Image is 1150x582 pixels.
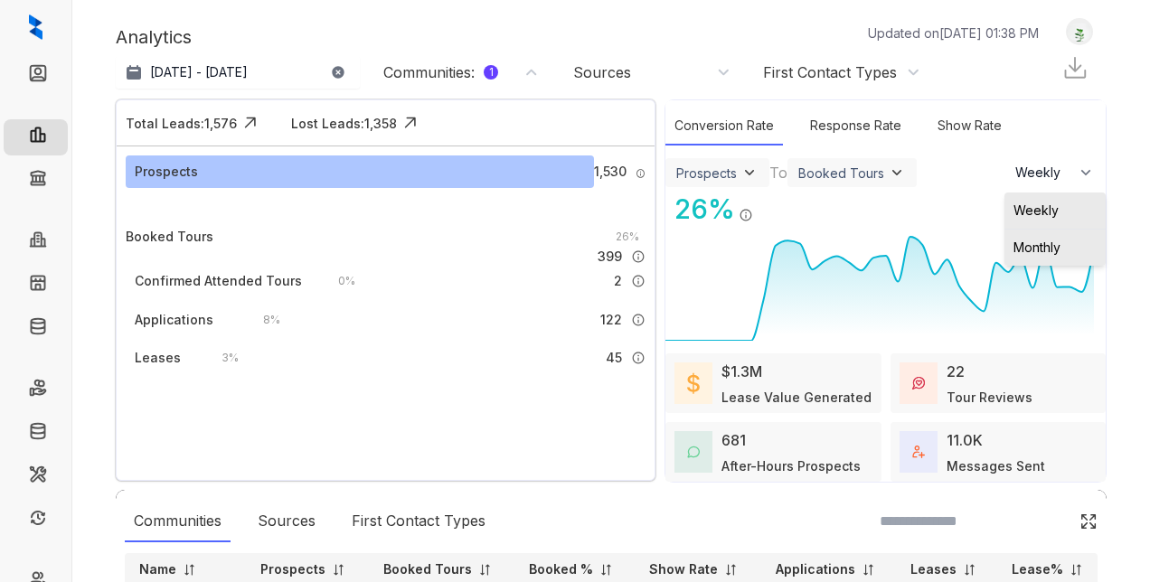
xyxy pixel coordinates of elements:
li: Leasing [4,119,68,155]
div: 8 % [245,310,280,330]
img: Download [1061,54,1089,81]
li: Knowledge [4,311,68,347]
div: Sources [249,501,325,542]
p: Prospects [260,560,325,578]
div: Conversion Rate [665,107,783,145]
li: Leads [4,58,68,94]
img: TotalFum [912,446,925,458]
img: logo [29,14,42,40]
div: Sources [573,62,631,82]
img: Info [636,168,646,179]
img: sorting [478,563,492,577]
p: Updated on [DATE] 01:38 PM [868,23,1039,42]
p: Leases [910,560,957,578]
img: Click Icon [397,109,424,136]
div: Tour Reviews [947,388,1032,407]
img: sorting [183,563,196,577]
div: Booked Tours [798,165,884,181]
div: 22 [947,361,965,382]
div: Leases [135,348,181,368]
li: Communities [4,224,68,260]
img: Info [631,313,646,327]
img: sorting [963,563,976,577]
div: 26 % [598,227,646,247]
img: ViewFilterArrow [888,164,906,182]
p: [DATE] - [DATE] [150,63,248,81]
li: Renewals [4,502,68,539]
div: Show Rate [928,107,1011,145]
img: Info [631,351,646,365]
div: First Contact Types [343,501,495,542]
img: Info [631,274,646,288]
img: Click Icon [753,192,780,219]
img: sorting [862,563,875,577]
li: Move Outs [4,416,68,452]
span: 122 [600,310,622,330]
li: Collections [4,163,68,199]
div: Applications [135,310,213,330]
div: Communities [125,501,231,542]
div: Lease Value Generated [721,388,872,407]
img: SearchIcon [1042,513,1057,529]
p: Booked Tours [383,560,472,578]
div: Confirmed Attended Tours [135,271,302,291]
p: Lease% [1012,560,1063,578]
div: $1.3M [721,361,762,382]
img: AfterHoursConversations [687,446,700,459]
span: 1,530 [594,162,627,182]
img: ViewFilterArrow [740,164,759,182]
div: Messages Sent [947,456,1045,475]
p: Applications [776,560,855,578]
div: 11.0K [947,429,983,451]
div: Response Rate [801,107,910,145]
span: 399 [598,247,622,267]
img: sorting [724,563,738,577]
div: Total Leads: 1,576 [126,114,237,133]
div: To [769,162,787,183]
span: 45 [606,348,622,368]
div: 1 [484,65,498,80]
span: 2 [614,271,622,291]
img: Click Icon [1079,512,1098,530]
ul: Weekly [1004,192,1106,266]
p: Booked % [529,560,593,578]
img: sorting [332,563,345,577]
p: Analytics [116,23,192,51]
img: UserAvatar [1067,23,1092,42]
div: First Contact Types [763,62,897,82]
span: Weekly [1015,164,1070,182]
img: Info [631,249,646,264]
div: Lost Leads: 1,358 [291,114,397,133]
p: Show Rate [649,560,718,578]
li: Rent Collections [4,372,68,408]
button: Weekly [1004,156,1106,189]
img: sorting [1070,563,1083,577]
div: After-Hours Prospects [721,456,861,475]
div: 681 [721,429,746,451]
img: TourReviews [912,377,925,390]
span: Weekly [1013,202,1059,220]
div: 3 % [203,348,239,368]
li: Maintenance [4,459,68,495]
div: Prospects [135,162,198,182]
div: Booked Tours [126,227,213,247]
img: Info [739,208,753,222]
div: Communities : [383,62,498,82]
img: Click Icon [237,109,264,136]
p: Name [139,560,176,578]
img: LeaseValue [687,372,700,394]
div: 26 % [665,189,735,230]
div: 0 % [320,271,355,291]
img: sorting [599,563,613,577]
button: [DATE] - [DATE] [116,56,360,89]
div: Prospects [676,165,737,181]
li: Units [4,268,68,304]
span: Monthly [1013,239,1060,257]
